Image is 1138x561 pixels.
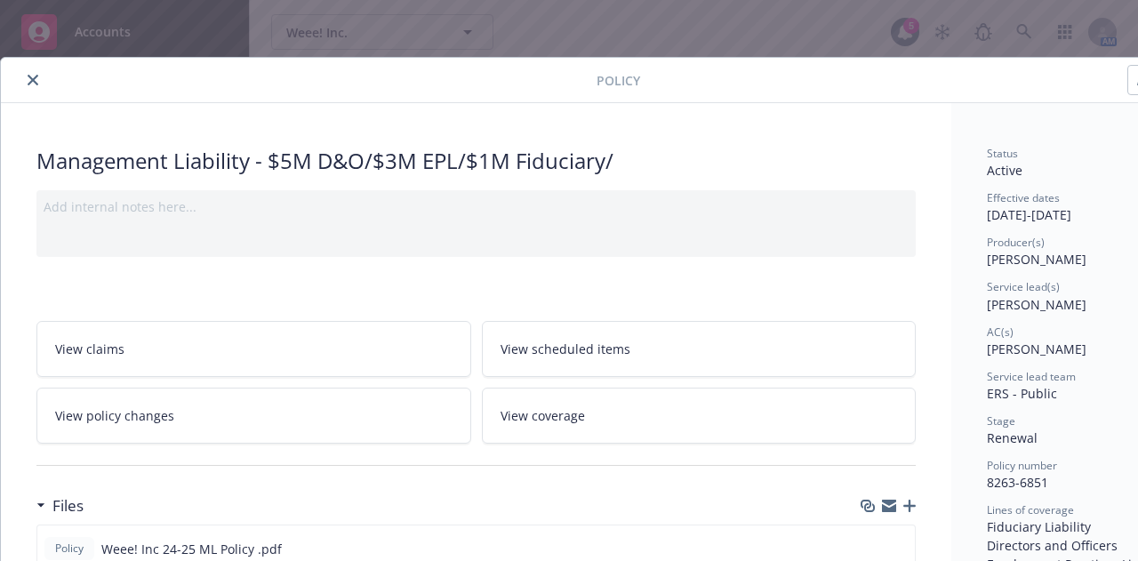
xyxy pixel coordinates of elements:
span: Stage [987,413,1015,429]
span: View coverage [501,406,585,425]
a: View policy changes [36,388,471,444]
span: View policy changes [55,406,174,425]
span: Active [987,162,1022,179]
span: 8263-6851 [987,474,1048,491]
span: Service lead team [987,369,1076,384]
a: View scheduled items [482,321,917,377]
span: View scheduled items [501,340,630,358]
span: Producer(s) [987,235,1045,250]
span: Policy [597,71,640,90]
span: Effective dates [987,190,1060,205]
span: View claims [55,340,124,358]
button: download file [863,540,878,558]
span: [PERSON_NAME] [987,341,1086,357]
button: preview file [892,540,908,558]
span: Policy [52,541,87,557]
div: Management Liability - $5M D&O/$3M EPL/$1M Fiduciary/ [36,146,916,176]
span: AC(s) [987,325,1014,340]
span: Policy number [987,458,1057,473]
span: ERS - Public [987,385,1057,402]
div: Files [36,494,84,517]
a: View coverage [482,388,917,444]
span: Lines of coverage [987,502,1074,517]
span: Weee! Inc 24-25 ML Policy .pdf [101,540,282,558]
h3: Files [52,494,84,517]
button: close [22,69,44,91]
div: Add internal notes here... [44,197,909,216]
span: Service lead(s) [987,279,1060,294]
span: Status [987,146,1018,161]
span: [PERSON_NAME] [987,296,1086,313]
a: View claims [36,321,471,377]
span: [PERSON_NAME] [987,251,1086,268]
span: Renewal [987,429,1038,446]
